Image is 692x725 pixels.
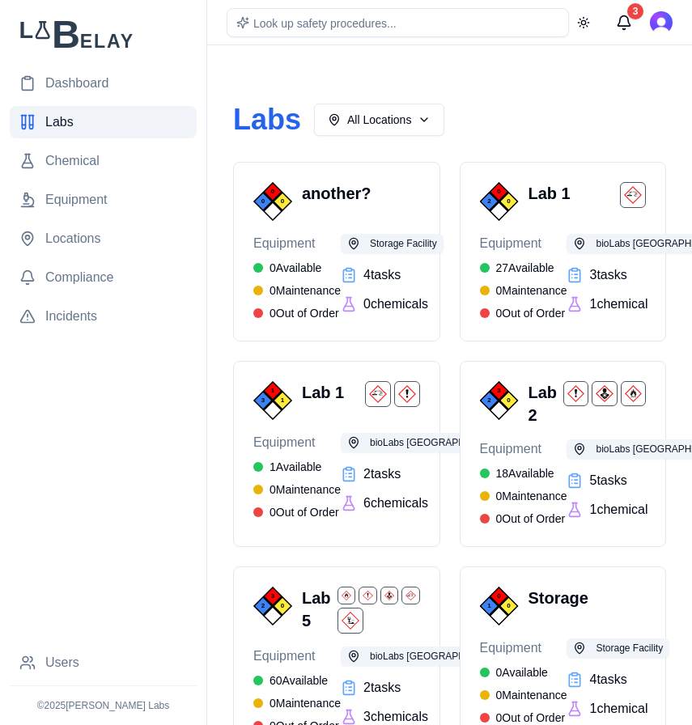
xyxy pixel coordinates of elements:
span: Compliance [45,268,113,287]
span: 3 [271,591,274,601]
span: 0 [497,591,500,601]
span: 1 [271,386,274,396]
span: Equipment [480,638,567,658]
img: Health Hazard [380,587,398,604]
img: Corrosive [365,381,391,407]
a: Users [10,647,197,679]
span: Equipment [480,234,567,253]
img: Ross Martin-Wells [650,11,673,34]
img: Lab Belay Logo [10,19,197,48]
img: Harmful [394,381,420,407]
span: 2 [487,197,490,206]
a: Locations [10,223,197,255]
span: 2 task s [363,464,401,484]
span: 1 [281,396,284,405]
span: 0 chemical s [363,295,428,314]
span: 0 Maintenance [270,695,341,711]
button: Open user button [650,11,673,34]
h1: Labs [233,104,301,136]
span: Look up safety procedures... [253,17,397,30]
span: 27 Available [496,260,554,276]
span: 0 Maintenance [496,687,567,703]
span: Labs [45,112,74,132]
button: All Locations [314,104,444,136]
button: Messages (3 unread) [608,6,640,39]
span: Chemical [45,151,100,171]
a: Incidents [10,300,197,333]
span: 3 task s [589,265,626,285]
span: 2 [261,601,265,611]
span: 1 Available [270,459,321,475]
span: 2 task s [363,678,401,697]
p: © 2025 [PERSON_NAME] Labs [10,699,197,712]
a: Chemical [10,145,197,177]
button: Storage Facility [341,234,444,253]
img: Environmental Hazard [338,608,363,634]
span: 4 task s [363,265,401,285]
span: Incidents [45,307,97,326]
img: Flammable [338,587,355,604]
span: 0 Available [270,260,321,276]
h3: Lab 5 [302,587,331,632]
span: 0 Maintenance [270,282,341,299]
button: Toggle theme [569,8,598,37]
span: Equipment [253,433,341,452]
span: Equipment [45,190,108,210]
span: 0 Maintenance [496,282,567,299]
span: 3 [261,396,265,405]
span: Users [45,653,79,672]
h3: Lab 2 [529,381,558,426]
h3: another? [302,182,414,205]
button: Storage Facility [567,638,669,658]
span: Equipment [480,439,567,459]
span: 0 Out of Order [270,305,339,321]
span: 0 [497,187,500,197]
a: Labs [10,106,197,138]
h3: Lab 1 [529,182,614,205]
span: 0 [261,197,265,206]
button: bioLabs [GEOGRAPHIC_DATA] [341,647,514,666]
a: Equipment [10,184,197,216]
img: Harmful [359,587,376,604]
div: 3 [627,3,643,19]
span: 0 [281,197,284,206]
span: 0 Available [496,664,548,680]
span: 0 Maintenance [496,488,567,504]
span: Equipment [253,647,341,666]
span: 1 [487,601,490,611]
a: Dashboard [10,67,197,100]
span: 0 Maintenance [270,481,341,498]
span: 5 task s [589,471,626,490]
span: 0 [271,187,274,197]
span: 0 Out of Order [496,511,566,527]
img: Corrosive [620,182,646,208]
img: Harmful [563,381,588,406]
span: 0 [507,601,510,611]
span: Dashboard [45,74,108,93]
span: 6 chemical s [363,494,428,513]
span: 0 [507,197,510,206]
span: 60 Available [270,672,328,689]
a: Compliance [10,261,197,294]
span: 0 [281,601,284,611]
span: 1 chemical [589,295,647,314]
span: 4 task s [589,670,626,689]
span: 0 Out of Order [270,504,339,520]
span: 0 [507,396,510,405]
span: 1 chemical [589,699,647,719]
span: 18 Available [496,465,554,481]
h3: Lab 1 [302,381,359,404]
span: Equipment [253,234,341,253]
span: 3 [497,386,500,396]
span: 2 [487,396,490,405]
span: Locations [45,229,101,248]
img: Corrosive [401,587,419,604]
img: Health Hazard [592,381,617,406]
span: 1 chemical [589,500,647,519]
img: Flammable [621,381,646,406]
button: bioLabs [GEOGRAPHIC_DATA] [341,433,514,452]
h3: Storage [529,587,640,609]
span: 0 Out of Order [496,305,566,321]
